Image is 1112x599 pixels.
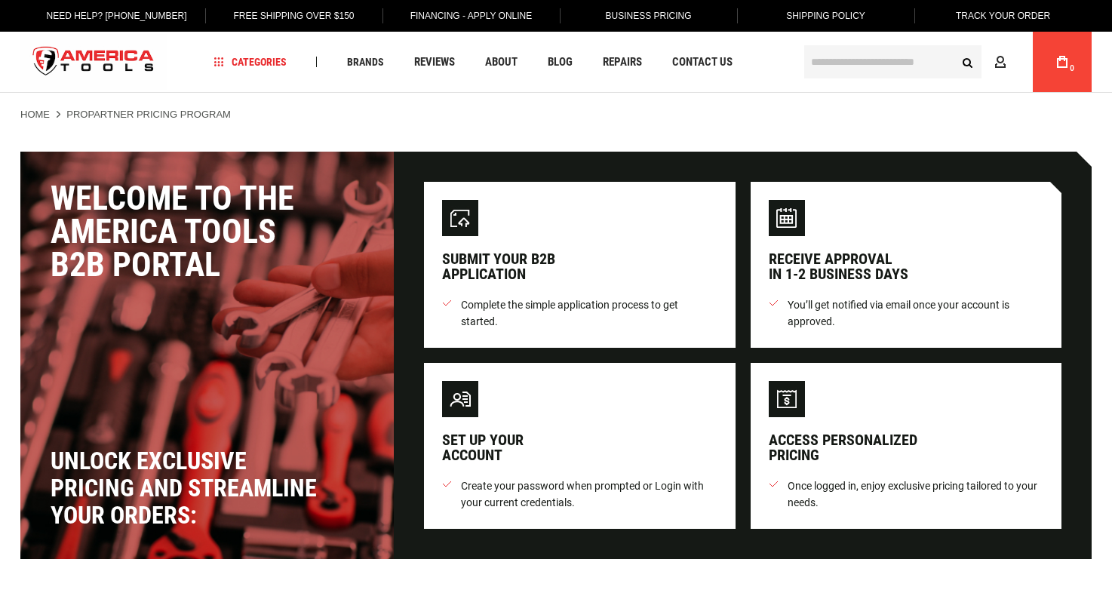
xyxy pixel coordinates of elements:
[1070,64,1074,72] span: 0
[20,34,167,91] img: America Tools
[788,478,1044,511] span: Once logged in, enjoy exclusive pricing tailored to your needs.
[20,108,50,121] a: Home
[461,478,717,511] span: Create your password when prompted or Login with your current credentials.
[665,52,739,72] a: Contact Us
[461,296,717,330] span: Complete the simple application process to get started.
[407,52,462,72] a: Reviews
[51,447,322,529] div: Unlock exclusive pricing and streamline your orders:
[485,57,518,68] span: About
[672,57,733,68] span: Contact Us
[953,48,981,76] button: Search
[340,52,391,72] a: Brands
[214,57,287,67] span: Categories
[786,11,865,21] span: Shipping Policy
[347,57,384,67] span: Brands
[51,182,364,281] div: Welcome to the America Tools B2B Portal
[1048,32,1077,92] a: 0
[788,296,1044,330] span: You’ll get notified via email once your account is approved.
[603,57,642,68] span: Repairs
[548,57,573,68] span: Blog
[478,52,524,72] a: About
[442,432,524,462] div: Set up your account
[20,34,167,91] a: store logo
[207,52,293,72] a: Categories
[414,57,455,68] span: Reviews
[769,251,908,281] div: Receive approval in 1-2 business days
[541,52,579,72] a: Blog
[66,109,231,120] strong: ProPartner Pricing Program
[769,432,917,462] div: Access personalized pricing
[596,52,649,72] a: Repairs
[442,251,555,281] div: Submit your B2B application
